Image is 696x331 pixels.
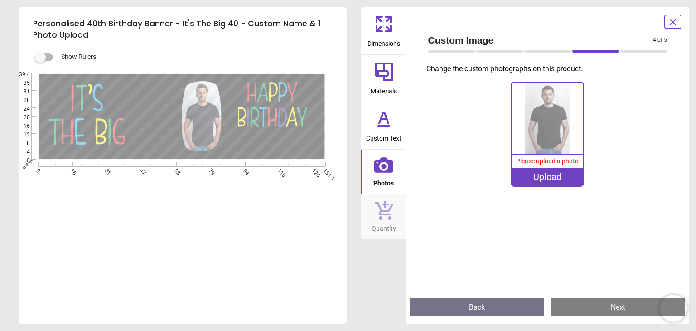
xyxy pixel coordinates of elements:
[660,295,687,322] iframe: Brevo live chat
[551,298,685,316] button: Next
[428,34,653,47] span: Custom Image
[33,15,332,44] h5: Personalised 40th Birthday Banner - It's The Big 40 - Custom Name & 1 Photo Upload
[516,157,579,165] span: Please upload a photo
[68,167,74,173] span: 16
[13,131,30,139] span: 12
[241,167,247,173] span: 94
[13,148,30,156] span: 4
[367,35,400,49] span: Dimensions
[13,97,30,104] span: 28
[13,114,30,122] span: 20
[138,167,144,173] span: 47
[361,194,406,239] button: Quantity
[361,55,406,102] button: Materials
[13,105,30,113] span: 24
[40,52,347,63] div: Show Rulers
[426,64,675,74] p: Change the custom photographs on this product.
[361,150,406,194] button: Photos
[13,88,30,96] span: 31
[103,167,109,173] span: 31
[410,298,544,316] button: Back
[172,167,178,173] span: 63
[13,122,30,130] span: 16
[13,71,30,78] span: 39.4
[321,167,327,173] span: 131.1
[361,102,406,149] button: Custom Text
[13,79,30,87] span: 35
[373,175,394,188] span: Photos
[371,83,397,96] span: Materials
[653,36,667,44] span: 4 of 5
[512,168,583,186] div: Upload
[13,140,30,147] span: 8
[372,220,396,234] span: Quantity
[13,157,30,165] span: 0
[310,167,316,173] span: 126
[366,130,401,143] span: Custom Text
[207,167,213,173] span: 79
[275,167,281,173] span: 110
[34,167,40,173] span: 0
[361,7,406,54] button: Dimensions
